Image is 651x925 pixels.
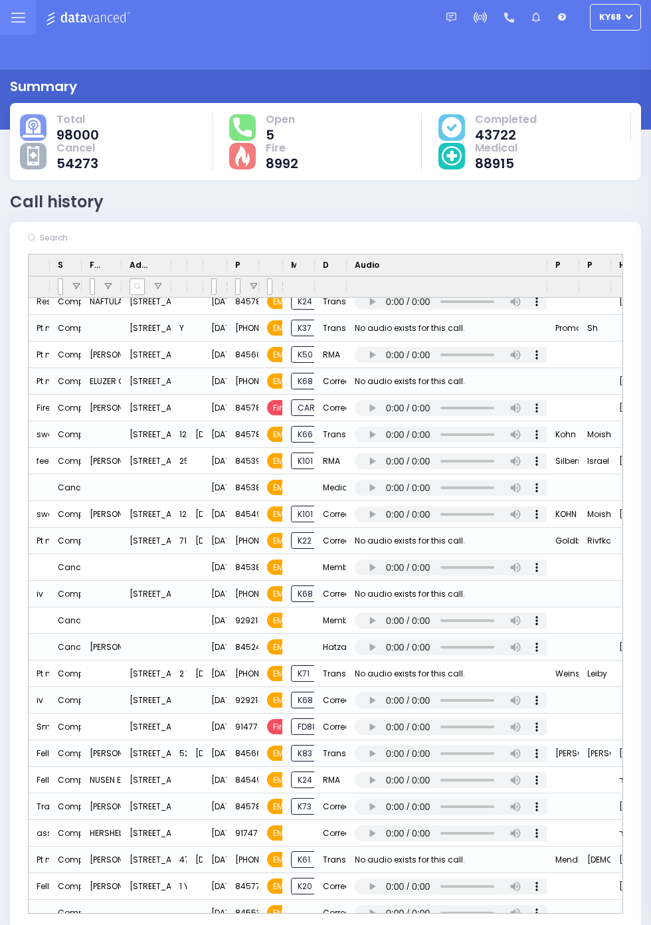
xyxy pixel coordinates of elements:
[291,745,319,762] span: K83
[90,259,103,271] span: Full name
[555,259,561,271] span: Parent Last Name
[203,421,227,448] div: [DATE] 4:29:56 PM
[355,320,465,337] div: No audio exists for this call.
[29,421,50,448] div: swollen hand
[58,259,63,271] span: Status
[203,288,227,315] div: [DATE] 6:54:09 PM
[590,4,641,31] button: ky68
[611,820,651,847] div: הערשל שפיטצער
[315,634,347,661] div: Hatzalah Info
[122,873,171,900] div: [STREET_ADDRESS]
[203,847,227,873] div: [DATE] 10:47:05 AM
[122,342,171,368] div: [STREET_ADDRESS]
[235,535,304,546] span: [PHONE_NUMBER]
[187,661,203,687] div: [DEMOGRAPHIC_DATA]
[29,661,50,687] div: Pt not feeling well
[122,767,171,793] div: [STREET_ADDRESS]
[171,847,187,873] div: 47 Y
[587,259,593,271] span: Parent First Name
[475,142,517,155] span: Medical
[58,399,98,417] div: Complete
[29,740,50,767] div: Fell
[579,528,611,554] div: Rivfka
[58,639,98,656] div: Canceled
[355,665,465,682] div: No audio exists for this call.
[58,278,63,295] input: Status Filter Input
[29,873,50,900] div: Fell
[475,128,537,142] span: 43722
[547,448,579,474] div: Silberstein
[291,506,320,522] span: K101
[267,427,295,442] span: EMS
[122,661,171,687] div: [STREET_ADDRESS][PERSON_NAME][US_STATE]
[291,320,318,336] span: K37
[187,421,203,448] div: [DEMOGRAPHIC_DATA]
[235,375,304,387] span: [PHONE_NUMBER]
[291,453,320,469] span: K101
[203,581,227,607] div: [DATE] 1:53:56 PM
[267,639,295,655] span: EMS
[611,288,651,315] div: [PERSON_NAME]
[122,714,171,740] div: [STREET_ADDRESS][US_STATE]
[280,281,291,292] button: Open Filter Menu
[235,322,304,334] span: [PHONE_NUMBER]
[267,613,295,628] span: EMS
[29,448,50,474] div: feeling faint
[547,847,579,873] div: Mendlowitz
[58,692,98,709] div: Complete
[547,501,579,528] div: KOHN
[82,634,122,661] div: [PERSON_NAME] [PERSON_NAME]
[203,687,227,714] div: [DATE] 1:21:22 PM
[122,501,171,528] div: [STREET_ADDRESS]
[315,421,347,448] div: Transport
[547,740,579,767] div: [PERSON_NAME]
[29,395,50,421] div: Fire Smell
[171,421,187,448] div: 12 Y
[122,448,171,474] div: [STREET_ADDRESS]
[203,740,227,767] div: [DATE] 12:01:59 PM
[58,426,98,443] div: Complete
[611,395,651,421] div: [PERSON_NAME] [PERSON_NAME]
[547,661,579,687] div: Weinstock
[82,767,122,793] div: NUSEN ELYA RAAB ר' אשר - ר' [PERSON_NAME]' [PERSON_NAME]
[122,793,171,820] div: [STREET_ADDRESS][US_STATE]
[29,368,50,395] div: Pt not feeling well
[82,448,122,474] div: [PERSON_NAME] [PERSON_NAME]' [PERSON_NAME]
[29,687,50,714] div: iv
[579,315,611,342] div: Sh
[122,421,171,448] div: [STREET_ADDRESS]
[187,847,203,873] div: [DEMOGRAPHIC_DATA]
[203,820,227,847] div: [DATE] 11:10:06 AM
[29,767,50,793] div: Fell
[315,847,347,873] div: Transport
[29,793,50,820] div: Trauma
[291,771,319,788] span: K24
[122,687,171,714] div: [STREET_ADDRESS][US_STATE]
[266,113,295,126] span: Open
[315,315,347,342] div: Transport
[46,9,134,26] img: Logo
[122,740,171,767] div: [STREET_ADDRESS][PERSON_NAME]
[315,687,347,714] div: Corrected
[58,718,98,736] div: Complete
[235,482,281,493] span: 8453819123
[203,873,227,900] div: [DATE] 10:20:13 AM
[267,453,295,468] span: EMS
[58,479,98,496] div: Canceled
[203,767,227,793] div: [DATE] 11:53:25 AM
[291,851,317,868] span: K61
[579,661,611,687] div: Leiby
[291,692,320,708] span: K68
[355,851,465,869] div: No audio exists for this call.
[267,347,295,362] span: EMS
[291,532,318,549] span: K22
[266,142,298,155] span: Fire
[267,560,295,575] span: EMS
[58,346,98,363] div: Complete
[611,847,651,873] div: [PERSON_NAME] [PERSON_NAME]
[82,501,122,528] div: [PERSON_NAME] BINYUMEN [PERSON_NAME] [PERSON_NAME]
[58,559,98,576] div: Canceled
[267,294,295,309] span: EMS
[29,714,50,740] div: Smoke Detector Sounding
[235,615,284,626] span: 9292140655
